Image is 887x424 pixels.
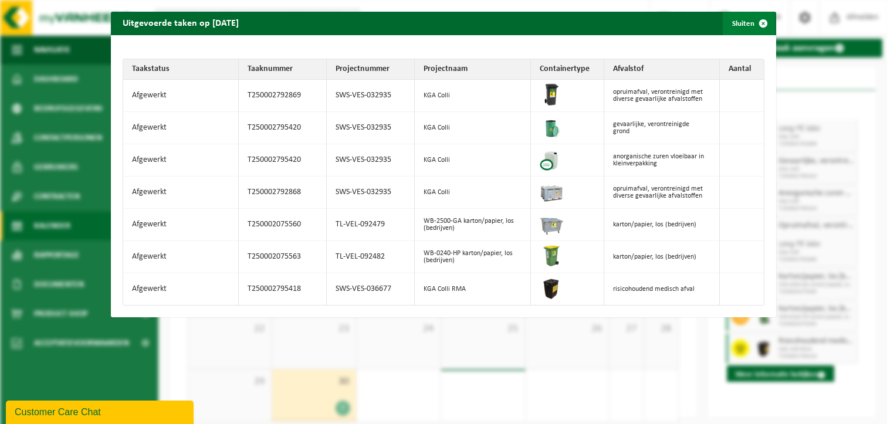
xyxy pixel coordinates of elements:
[123,241,239,273] td: Afgewerkt
[604,209,720,241] td: karton/papier, los (bedrijven)
[239,177,327,209] td: T250002792868
[239,112,327,144] td: T250002795420
[540,115,563,138] img: PB-OT-0200-MET-00-02
[239,59,327,80] th: Taaknummer
[6,398,196,424] iframe: chat widget
[123,273,239,305] td: Afgewerkt
[123,144,239,177] td: Afgewerkt
[415,241,530,273] td: WB-0240-HP karton/papier, los (bedrijven)
[327,144,415,177] td: SWS-VES-032935
[540,244,563,267] img: WB-0240-HPE-GN-50
[415,144,530,177] td: KGA Colli
[239,241,327,273] td: T250002075563
[111,12,250,34] h2: Uitgevoerde taken op [DATE]
[327,112,415,144] td: SWS-VES-032935
[327,241,415,273] td: TL-VEL-092482
[540,179,563,203] img: PB-LB-0680-HPE-GY-11
[327,177,415,209] td: SWS-VES-032935
[415,80,530,112] td: KGA Colli
[604,144,720,177] td: anorganische zuren vloeibaar in kleinverpakking
[327,273,415,305] td: SWS-VES-036677
[327,209,415,241] td: TL-VEL-092479
[415,177,530,209] td: KGA Colli
[604,177,720,209] td: opruimafval, verontreinigd met diverse gevaarlijke afvalstoffen
[239,273,327,305] td: T250002795418
[327,80,415,112] td: SWS-VES-032935
[723,12,775,35] button: Sluiten
[604,59,720,80] th: Afvalstof
[415,112,530,144] td: KGA Colli
[540,212,563,235] img: WB-2500-GAL-GY-01
[123,112,239,144] td: Afgewerkt
[604,112,720,144] td: gevaarlijke, verontreinigde grond
[531,59,604,80] th: Containertype
[604,273,720,305] td: risicohoudend medisch afval
[123,59,239,80] th: Taakstatus
[720,59,764,80] th: Aantal
[415,209,530,241] td: WB-2500-GA karton/papier, los (bedrijven)
[239,80,327,112] td: T250002792869
[123,80,239,112] td: Afgewerkt
[239,144,327,177] td: T250002795420
[123,177,239,209] td: Afgewerkt
[540,276,563,300] img: LP-SB-00050-HPE-51
[604,80,720,112] td: opruimafval, verontreinigd met diverse gevaarlijke afvalstoffen
[604,241,720,273] td: karton/papier, los (bedrijven)
[123,209,239,241] td: Afgewerkt
[415,273,530,305] td: KGA Colli RMA
[327,59,415,80] th: Projectnummer
[415,59,530,80] th: Projectnaam
[540,83,563,106] img: WB-0240-HPE-BK-01
[540,147,563,171] img: LP-LD-CU
[239,209,327,241] td: T250002075560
